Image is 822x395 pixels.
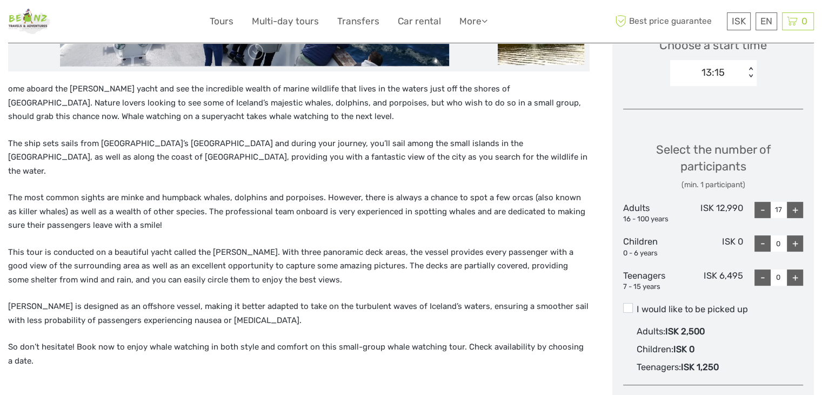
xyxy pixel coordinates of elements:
[623,248,683,259] div: 0 - 6 years
[623,214,683,225] div: 16 - 100 years
[754,202,771,218] div: -
[659,37,767,54] span: Choose a start time
[746,67,756,78] div: < >
[252,14,319,29] a: Multi-day tours
[756,12,777,30] div: EN
[623,282,683,292] div: 7 - 15 years
[124,17,137,30] button: Open LiveChat chat widget
[459,14,487,29] a: More
[732,16,746,27] span: ISK
[787,202,803,218] div: +
[683,202,743,225] div: ISK 12,990
[787,235,803,252] div: +
[398,14,441,29] a: Car rental
[637,344,673,354] span: Children :
[623,141,803,190] div: Select the number of participants
[8,137,590,179] p: The ship sets sails from [GEOGRAPHIC_DATA]’s [GEOGRAPHIC_DATA] and during your journey, you’ll sa...
[637,362,681,372] span: Teenagers :
[623,202,683,225] div: Adults
[754,269,771,286] div: -
[8,8,51,35] img: 1598-dd87be38-8058-414b-8777-4cf53ab65514_logo_small.jpg
[8,246,590,287] p: This tour is conducted on a beautiful yacht called the [PERSON_NAME]. With three panoramic deck a...
[15,19,122,28] p: We're away right now. Please check back later!
[623,180,803,190] div: (min. 1 participant)
[8,82,590,124] p: ome aboard the [PERSON_NAME] yacht and see the incredible wealth of marine wildlife that lives in...
[637,326,665,337] span: Adults :
[701,65,725,80] div: 13:15
[8,191,590,233] p: The most common sights are minke and humpback whales, dolphins and porpoises. However, there is a...
[665,326,705,337] span: ISK 2,500
[681,362,719,372] span: ISK 1,250
[210,14,233,29] a: Tours
[683,269,743,292] div: ISK 6,495
[683,235,743,258] div: ISK 0
[8,300,590,327] p: [PERSON_NAME] is designed as an offshore vessel, making it better adapted to take on the turbulen...
[623,269,683,292] div: Teenagers
[800,16,809,27] span: 0
[754,235,771,252] div: -
[787,269,803,286] div: +
[673,344,694,354] span: ISK 0
[623,303,803,316] label: I would like to be picked up
[612,12,724,30] span: Best price guarantee
[623,235,683,258] div: Children
[8,340,590,368] p: So don’t hesitate! Book now to enjoy whale watching in both style and comfort on this small-group...
[337,14,379,29] a: Transfers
